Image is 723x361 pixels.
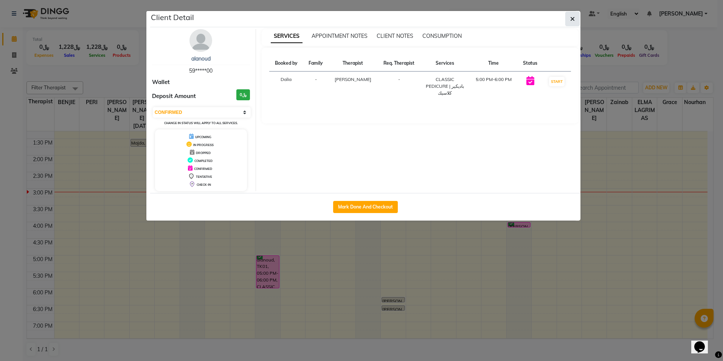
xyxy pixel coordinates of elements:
[197,183,211,187] span: CHECK-IN
[151,12,194,23] h5: Client Detail
[271,30,303,43] span: SERVICES
[236,89,250,100] h3: ﷼0
[549,77,565,86] button: START
[377,33,413,39] span: CLIENT NOTES
[191,55,211,62] a: alanoud
[152,92,196,101] span: Deposit Amount
[328,55,377,72] th: Therapist
[377,72,420,101] td: -
[194,159,213,163] span: COMPLETED
[335,76,371,82] span: [PERSON_NAME]
[422,33,462,39] span: CONSUMPTION
[333,201,398,213] button: Mark Done And Checkout
[152,78,170,87] span: Wallet
[164,121,238,125] small: Change in status will apply to all services.
[691,331,715,353] iframe: chat widget
[194,167,212,171] span: CONFIRMED
[377,55,420,72] th: Req. Therapist
[196,175,212,179] span: TENTATIVE
[196,151,211,155] span: DROPPED
[269,55,303,72] th: Booked by
[195,135,211,139] span: UPCOMING
[189,29,212,52] img: avatar
[420,55,469,72] th: Services
[518,55,543,72] th: Status
[312,33,368,39] span: APPOINTMENT NOTES
[469,72,518,101] td: 5:00 PM-6:00 PM
[469,55,518,72] th: Time
[303,55,329,72] th: Family
[303,72,329,101] td: -
[269,72,303,101] td: Dalia
[425,76,465,96] div: CLASSIC PEDICURE | باديكير كلاسيك
[193,143,214,147] span: IN PROGRESS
